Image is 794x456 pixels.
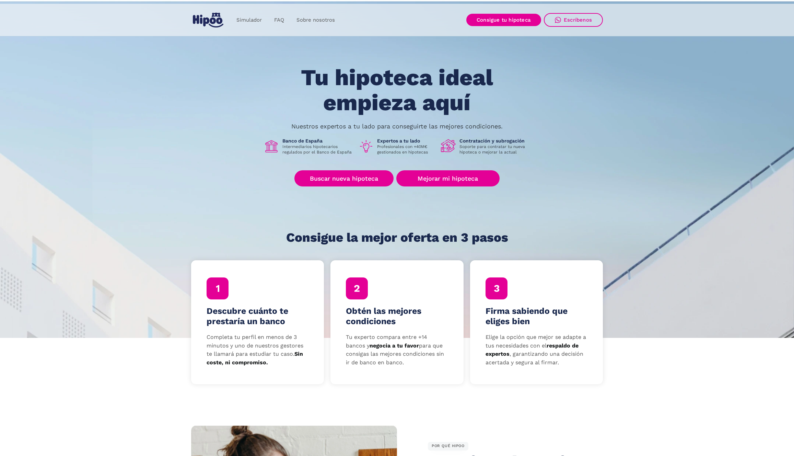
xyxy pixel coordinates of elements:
[428,442,468,451] div: POR QUÉ HIPOO
[486,333,588,367] p: Elige la opción que mejor se adapte a tus necesidades con el , garantizando una decisión acertada...
[370,342,419,349] strong: negocia a tu favor
[282,138,353,144] h1: Banco de España
[267,65,527,115] h1: Tu hipoteca ideal empieza aquí
[290,13,341,27] a: Sobre nosotros
[466,14,541,26] a: Consigue tu hipoteca
[230,13,268,27] a: Simulador
[286,231,508,244] h1: Consigue la mejor oferta en 3 pasos
[191,10,225,30] a: home
[346,306,448,327] h4: Obtén las mejores condiciones
[377,144,435,155] p: Profesionales con +40M€ gestionados en hipotecas
[207,306,309,327] h4: Descubre cuánto te prestaría un banco
[291,124,503,129] p: Nuestros expertos a tu lado para conseguirte las mejores condiciones.
[346,333,448,367] p: Tu experto compara entre +14 bancos y para que consigas las mejores condiciones sin ir de banco e...
[207,333,309,367] p: Completa tu perfil en menos de 3 minutos y uno de nuestros gestores te llamará para estudiar tu c...
[564,17,592,23] div: Escríbenos
[282,144,353,155] p: Intermediarios hipotecarios regulados por el Banco de España
[377,138,435,144] h1: Expertos a tu lado
[268,13,290,27] a: FAQ
[486,306,588,327] h4: Firma sabiendo que eliges bien
[294,170,394,186] a: Buscar nueva hipoteca
[459,144,530,155] p: Soporte para contratar tu nueva hipoteca o mejorar la actual
[544,13,603,27] a: Escríbenos
[396,170,500,186] a: Mejorar mi hipoteca
[207,351,303,366] strong: Sin coste, ni compromiso.
[459,138,530,144] h1: Contratación y subrogación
